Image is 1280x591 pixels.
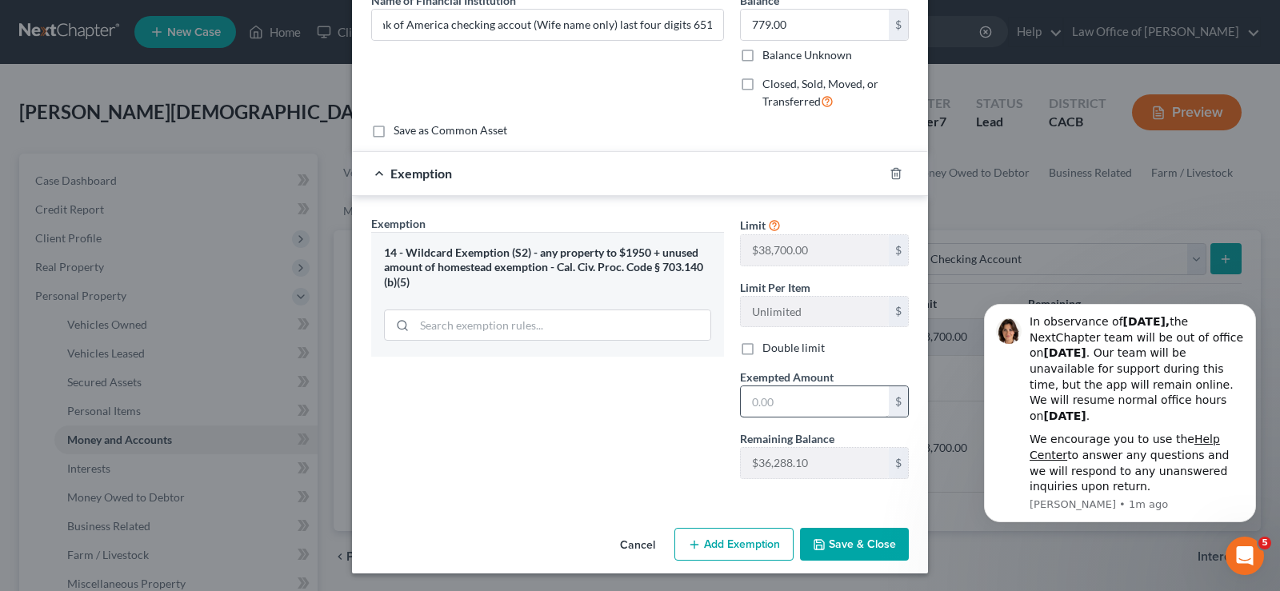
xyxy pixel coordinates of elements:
input: Search exemption rules... [414,310,710,341]
iframe: Intercom live chat [1226,537,1264,575]
button: Save & Close [800,528,909,561]
span: Exemption [390,166,452,181]
input: -- [741,235,889,266]
input: Enter name... [372,10,723,40]
label: Save as Common Asset [394,122,507,138]
input: 0.00 [741,10,889,40]
div: $ [889,386,908,417]
span: 5 [1258,537,1271,549]
input: -- [741,448,889,478]
div: $ [889,297,908,327]
button: Add Exemption [674,528,794,561]
label: Double limit [762,340,825,356]
span: Exempted Amount [740,370,834,384]
input: 0.00 [741,386,889,417]
label: Limit Per Item [740,279,810,296]
div: $ [889,10,908,40]
span: Limit [740,218,766,232]
span: Closed, Sold, Moved, or Transferred [762,77,878,108]
button: Cancel [607,529,668,561]
div: $ [889,235,908,266]
span: Exemption [371,217,426,230]
label: Remaining Balance [740,430,834,447]
label: Balance Unknown [762,47,852,63]
div: 14 - Wildcard Exemption (S2) - any property to $1950 + unused amount of homestead exemption - Cal... [384,246,711,290]
iframe: Intercom notifications message [960,290,1280,532]
div: $ [889,448,908,478]
input: -- [741,297,889,327]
